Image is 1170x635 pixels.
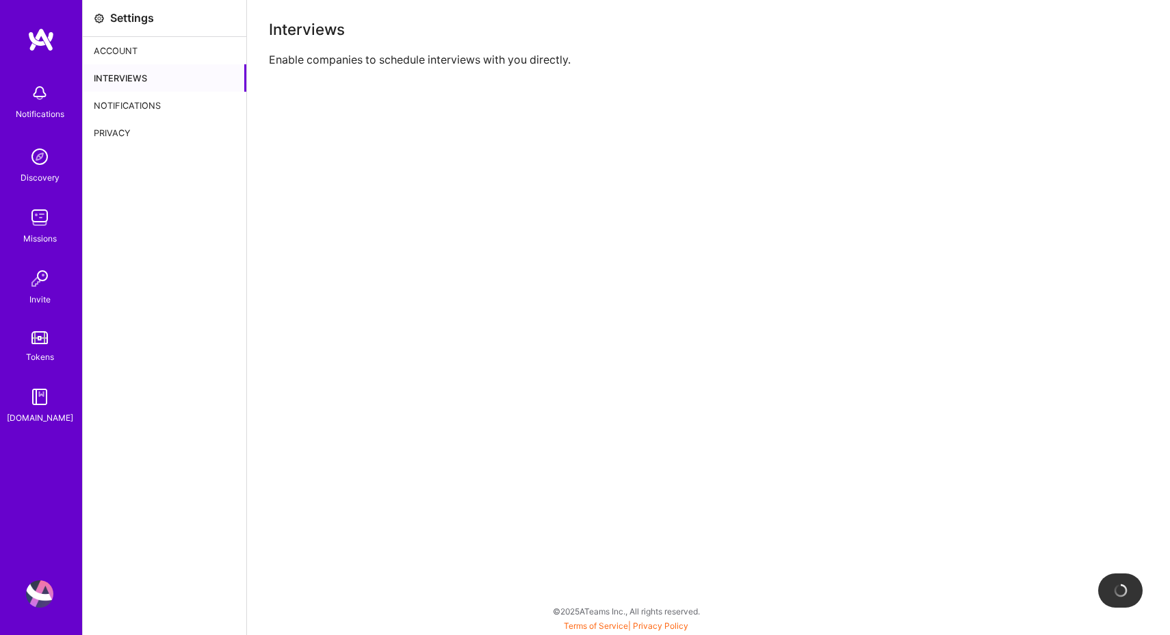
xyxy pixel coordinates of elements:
[564,621,688,631] span: |
[26,383,53,411] img: guide book
[83,92,246,119] div: Notifications
[21,170,60,185] div: Discovery
[564,621,628,631] a: Terms of Service
[26,79,53,107] img: bell
[633,621,688,631] a: Privacy Policy
[94,13,105,24] i: icon Settings
[83,64,246,92] div: Interviews
[110,11,154,25] div: Settings
[7,411,73,425] div: [DOMAIN_NAME]
[27,27,55,52] img: logo
[26,265,53,292] img: Invite
[26,204,53,231] img: teamwork
[16,107,64,121] div: Notifications
[23,231,57,246] div: Missions
[26,143,53,170] img: discovery
[269,53,1148,67] div: Enable companies to schedule interviews with you directly.
[26,580,53,608] img: User Avatar
[269,22,1148,36] div: Interviews
[26,350,54,364] div: Tokens
[31,331,48,344] img: tokens
[29,292,51,307] div: Invite
[82,594,1170,628] div: © 2025 ATeams Inc., All rights reserved.
[1111,581,1130,599] img: loading
[83,37,246,64] div: Account
[83,119,246,146] div: Privacy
